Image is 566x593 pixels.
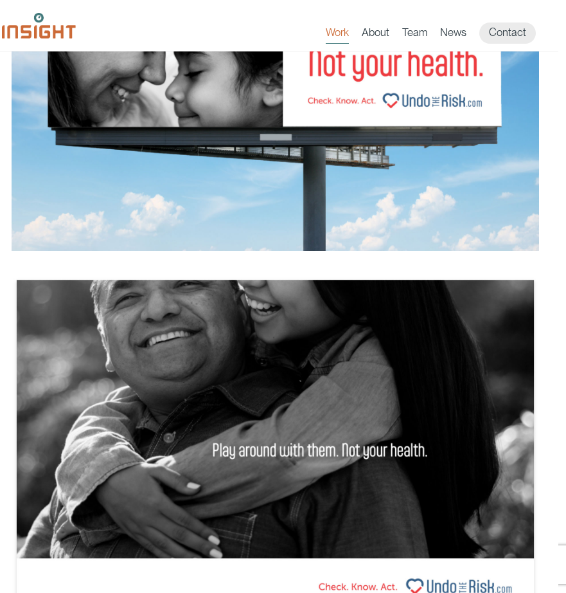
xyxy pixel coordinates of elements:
a: Team [402,26,427,44]
a: News [440,26,466,44]
img: Insight Marketing Design [2,13,76,39]
a: Contact [479,23,536,44]
a: About [362,26,389,44]
nav: primary navigation menu [326,23,549,44]
a: Work [326,26,349,44]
